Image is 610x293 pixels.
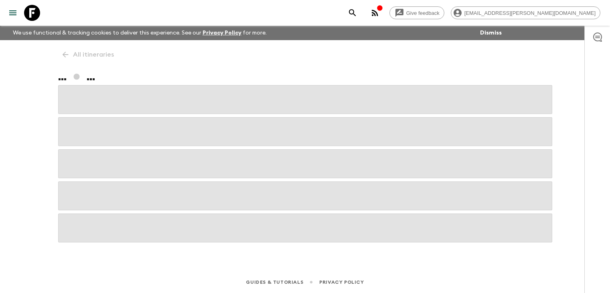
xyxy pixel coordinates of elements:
[451,6,600,19] div: [EMAIL_ADDRESS][PERSON_NAME][DOMAIN_NAME]
[58,69,552,85] h1: ... ...
[319,278,364,287] a: Privacy Policy
[345,5,361,21] button: search adventures
[478,27,504,39] button: Dismiss
[5,5,21,21] button: menu
[389,6,444,19] a: Give feedback
[246,278,303,287] a: Guides & Tutorials
[203,30,241,36] a: Privacy Policy
[402,10,444,16] span: Give feedback
[10,26,270,40] p: We use functional & tracking cookies to deliver this experience. See our for more.
[460,10,600,16] span: [EMAIL_ADDRESS][PERSON_NAME][DOMAIN_NAME]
